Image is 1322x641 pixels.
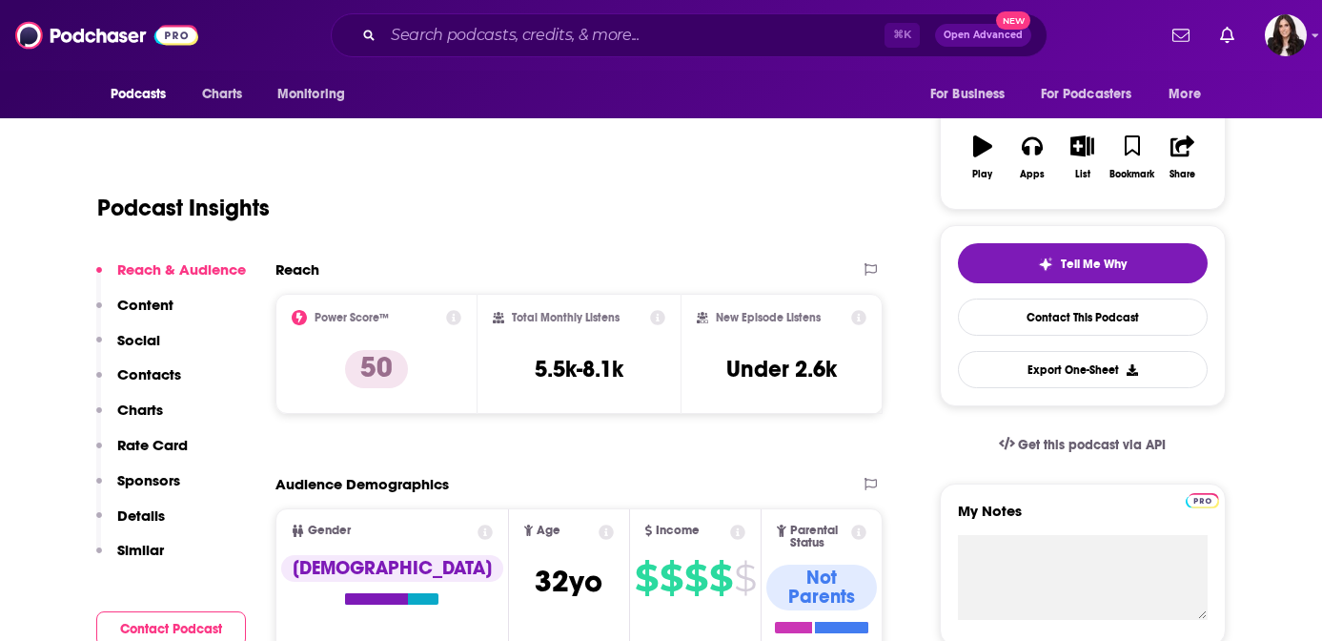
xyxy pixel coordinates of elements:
h2: Reach [275,260,319,279]
div: Apps [1020,169,1045,180]
button: Sponsors [96,471,180,507]
span: $ [635,563,658,593]
img: tell me why sparkle [1038,257,1053,272]
p: Reach & Audience [117,260,246,279]
h1: Podcast Insights [97,194,270,222]
p: 50 [345,350,408,388]
p: Rate Card [117,436,188,454]
button: open menu [1155,76,1225,113]
a: Get this podcast via API [984,422,1182,468]
button: Social [96,331,160,366]
h3: 5.5k-8.1k [535,355,623,383]
img: User Profile [1265,14,1307,56]
span: $ [684,563,707,593]
p: Contacts [117,365,181,383]
span: New [996,11,1030,30]
h2: Audience Demographics [275,475,449,493]
img: Podchaser - Follow, Share and Rate Podcasts [15,17,198,53]
a: Pro website [1186,490,1219,508]
div: List [1075,169,1090,180]
span: For Business [930,81,1006,108]
a: Contact This Podcast [958,299,1208,336]
h2: Power Score™ [315,311,389,324]
input: Search podcasts, credits, & more... [383,20,885,51]
h3: Under 2.6k [726,355,837,383]
span: Monitoring [277,81,345,108]
button: Share [1157,123,1207,192]
div: Bookmark [1109,169,1154,180]
p: Charts [117,401,163,419]
button: tell me why sparkleTell Me Why [958,243,1208,283]
button: Similar [96,541,164,576]
button: open menu [97,76,192,113]
button: Play [958,123,1007,192]
div: Not Parents [766,565,877,610]
button: Contacts [96,365,181,401]
button: open menu [264,76,370,113]
span: Age [537,525,560,537]
button: Bookmark [1108,123,1157,192]
div: Play [972,169,992,180]
button: Charts [96,401,163,436]
p: Sponsors [117,471,180,489]
button: open menu [917,76,1029,113]
button: Show profile menu [1265,14,1307,56]
button: List [1057,123,1107,192]
span: $ [660,563,682,593]
span: For Podcasters [1041,81,1132,108]
button: Open AdvancedNew [935,24,1031,47]
span: $ [734,563,756,593]
span: Gender [308,525,351,537]
span: Charts [202,81,243,108]
div: Share [1169,169,1195,180]
span: Tell Me Why [1061,257,1127,272]
button: Content [96,296,173,331]
p: Social [117,331,160,349]
label: My Notes [958,502,1208,535]
p: Details [117,507,165,525]
button: Export One-Sheet [958,351,1208,388]
span: Open Advanced [944,31,1023,40]
a: Show notifications dropdown [1165,19,1197,52]
button: Rate Card [96,436,188,471]
h2: New Episode Listens [716,311,821,324]
span: Parental Status [790,525,848,549]
span: ⌘ K [885,23,920,48]
h2: Total Monthly Listens [512,311,620,324]
span: Income [656,525,700,537]
span: Podcasts [111,81,167,108]
a: Show notifications dropdown [1212,19,1242,52]
p: Similar [117,541,164,559]
div: Search podcasts, credits, & more... [331,13,1047,57]
a: Charts [190,76,254,113]
span: $ [709,563,732,593]
span: More [1169,81,1201,108]
div: [DEMOGRAPHIC_DATA] [281,555,503,582]
span: Logged in as RebeccaShapiro [1265,14,1307,56]
span: Get this podcast via API [1018,437,1166,453]
span: 32 yo [535,563,602,600]
button: Apps [1007,123,1057,192]
button: Reach & Audience [96,260,246,296]
img: Podchaser Pro [1186,493,1219,508]
button: open menu [1028,76,1160,113]
p: Content [117,296,173,314]
button: Details [96,507,165,542]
